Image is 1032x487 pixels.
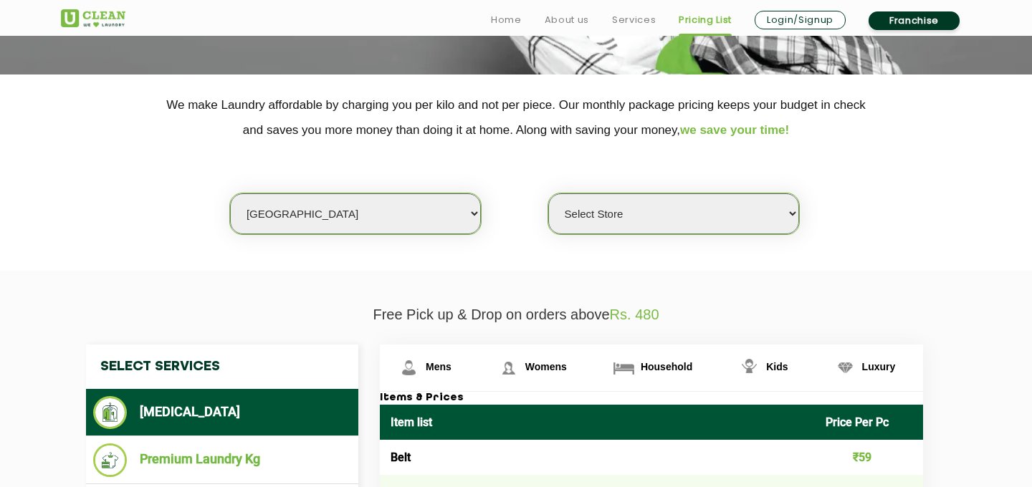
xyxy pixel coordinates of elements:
[93,396,127,429] img: Dry Cleaning
[380,405,815,440] th: Item list
[680,123,789,137] span: we save your time!
[679,11,732,29] a: Pricing List
[737,355,762,380] img: Kids
[93,443,127,477] img: Premium Laundry Kg
[380,440,815,475] td: Belt
[833,355,858,380] img: Luxury
[496,355,521,380] img: Womens
[766,361,788,372] span: Kids
[426,361,451,372] span: Mens
[93,396,351,429] li: [MEDICAL_DATA]
[641,361,692,372] span: Household
[61,92,971,143] p: We make Laundry affordable by charging you per kilo and not per piece. Our monthly package pricin...
[525,361,567,372] span: Womens
[86,344,358,389] h4: Select Services
[815,405,924,440] th: Price Per Pc
[610,307,659,322] span: Rs. 480
[755,11,846,29] a: Login/Signup
[862,361,896,372] span: Luxury
[815,440,924,475] td: ₹59
[61,307,971,323] p: Free Pick up & Drop on orders above
[491,11,522,29] a: Home
[93,443,351,477] li: Premium Laundry Kg
[612,11,656,29] a: Services
[611,355,636,380] img: Household
[61,9,125,27] img: UClean Laundry and Dry Cleaning
[545,11,589,29] a: About us
[396,355,421,380] img: Mens
[380,392,923,405] h3: Items & Prices
[869,11,960,30] a: Franchise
